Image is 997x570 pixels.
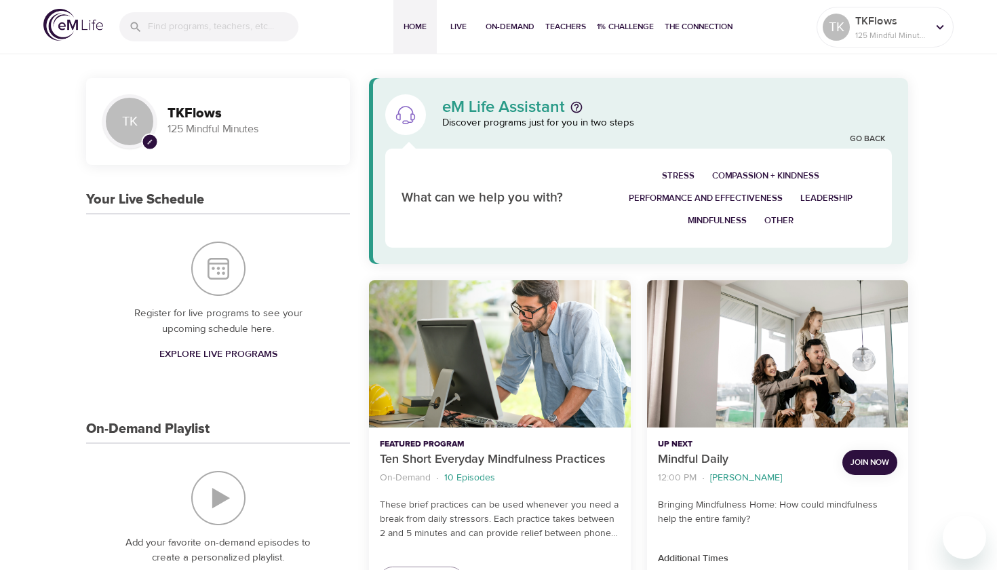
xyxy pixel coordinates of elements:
p: Bringing Mindfulness Home: How could mindfulness help the entire family? [658,498,897,527]
img: On-Demand Playlist [191,471,246,525]
button: Ten Short Everyday Mindfulness Practices [369,280,630,427]
span: The Connection [665,20,732,34]
a: Explore Live Programs [154,342,283,367]
li: · [436,469,439,487]
button: Other [756,210,802,232]
span: Mindfulness [688,213,747,229]
nav: breadcrumb [380,469,619,487]
button: Mindfulness [679,210,756,232]
iframe: Button to launch messaging window [943,516,986,559]
p: What can we help you with? [402,189,589,208]
button: Compassion + Kindness [703,165,828,187]
span: On-Demand [486,20,534,34]
h3: Your Live Schedule [86,192,204,208]
button: Mindful Daily [647,280,908,427]
span: 1% Challenge [597,20,654,34]
p: Featured Program [380,438,619,451]
button: Join Now [842,450,897,475]
p: Mindful Daily [658,451,832,469]
nav: breadcrumb [658,469,832,487]
div: TK [102,94,157,149]
p: eM Life Assistant [442,99,565,115]
p: Up Next [658,438,832,451]
p: Additional Times [658,552,897,566]
span: Performance and Effectiveness [629,191,783,206]
span: Compassion + Kindness [712,168,819,184]
h3: On-Demand Playlist [86,421,210,437]
p: 125 Mindful Minutes [855,29,927,41]
button: Stress [653,165,703,187]
a: Go Back [850,134,885,145]
span: Other [764,213,794,229]
img: eM Life Assistant [395,104,416,126]
input: Find programs, teachers, etc... [148,12,298,41]
p: Ten Short Everyday Mindfulness Practices [380,451,619,469]
p: 12:00 PM [658,471,697,485]
p: 10 Episodes [444,471,495,485]
img: Your Live Schedule [191,242,246,296]
span: Join Now [851,455,889,470]
img: logo [43,9,103,41]
span: Live [442,20,475,34]
p: On-Demand [380,471,431,485]
p: Add your favorite on-demand episodes to create a personalized playlist. [113,535,323,566]
h3: TKFlows [168,106,334,121]
span: Teachers [545,20,586,34]
span: Explore Live Programs [159,346,277,363]
p: Register for live programs to see your upcoming schedule here. [113,306,323,337]
button: Leadership [791,187,861,210]
li: · [702,469,705,487]
p: TKFlows [855,13,927,29]
div: TK [823,14,850,41]
span: Stress [662,168,695,184]
span: Leadership [800,191,853,206]
p: 125 Mindful Minutes [168,121,334,137]
span: Home [399,20,431,34]
p: These brief practices can be used whenever you need a break from daily stressors. Each practice t... [380,498,619,541]
p: Discover programs just for you in two steps [442,115,892,131]
button: Performance and Effectiveness [620,187,791,210]
p: [PERSON_NAME] [710,471,782,485]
